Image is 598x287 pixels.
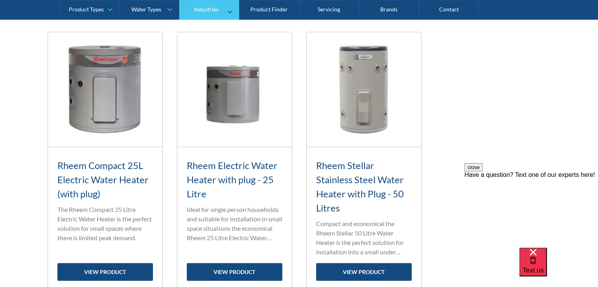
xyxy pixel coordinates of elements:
[57,205,153,243] p: The Rheem Compact 25 Litre Electric Water Heater is the perfect solution for small spaces where t...
[69,6,104,13] div: Product Types
[519,248,598,287] iframe: podium webchat widget bubble
[194,6,218,13] div: Industries
[316,263,412,281] a: view product
[177,32,292,147] img: Rheem Electric Water Heater with plug - 25 Litre
[316,219,412,257] p: Compact and economical the Rheem Stellar 50 Litre Water Heater is the perfect solution for instal...
[187,263,282,281] a: view product
[57,158,153,201] h3: Rheem Compact 25L Electric Water Heater (with plug)
[187,205,282,243] p: Ideal for single person households and suitable for installation in small space situations the ec...
[316,158,412,215] h3: Rheem Stellar Stainless Steel Water Heater with Plug - 50 Litres
[464,163,598,258] iframe: podium webchat widget prompt
[57,263,153,281] a: view product
[187,158,282,201] h3: Rheem Electric Water Heater with plug - 25 Litre
[48,32,162,147] img: Rheem Compact 25L Electric Water Heater (with plug)
[307,32,421,147] img: Rheem Stellar Stainless Steel Water Heater with Plug - 50 Litres
[131,6,161,13] div: Water Types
